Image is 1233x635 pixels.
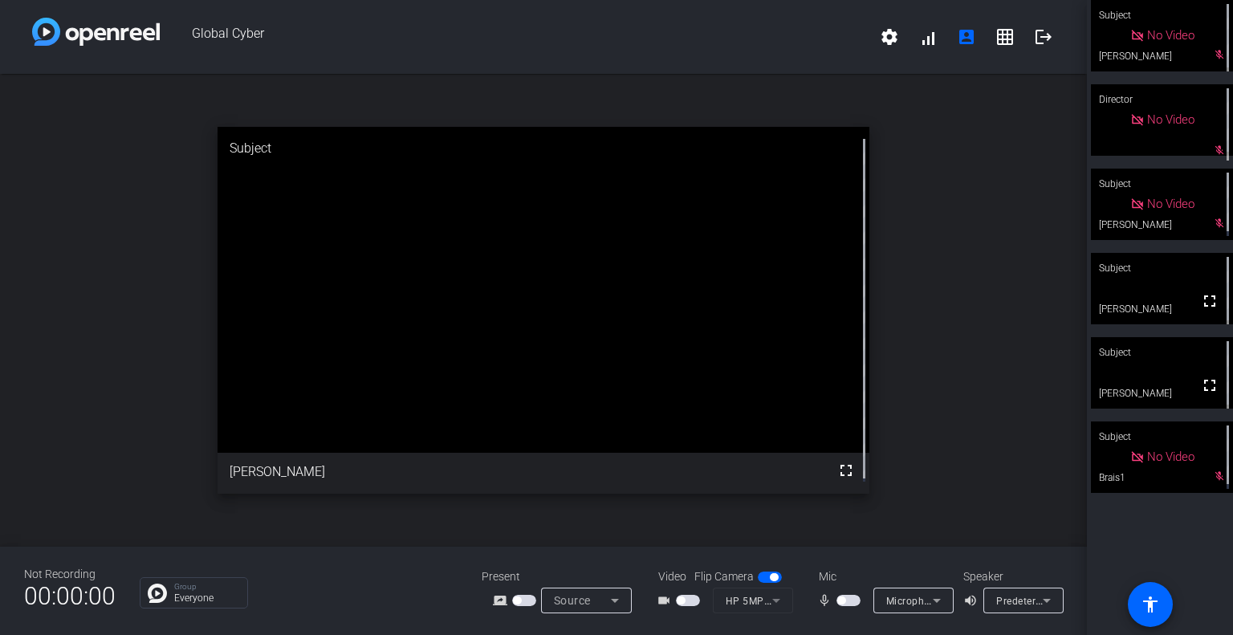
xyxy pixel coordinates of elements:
[482,568,642,585] div: Present
[24,576,116,616] span: 00:00:00
[909,18,947,56] button: signal_cellular_alt
[1091,421,1233,452] div: Subject
[1147,450,1194,464] span: No Video
[1147,197,1194,211] span: No Video
[817,591,836,610] mat-icon: mic_none
[1091,169,1233,199] div: Subject
[1091,337,1233,368] div: Subject
[1200,291,1219,311] mat-icon: fullscreen
[886,594,1047,607] span: Microphone (Z24m G3 USB Audio)
[694,568,754,585] span: Flip Camera
[174,593,239,603] p: Everyone
[803,568,963,585] div: Mic
[836,461,856,480] mat-icon: fullscreen
[174,583,239,591] p: Group
[880,27,899,47] mat-icon: settings
[1147,112,1194,127] span: No Video
[963,591,983,610] mat-icon: volume_up
[1141,595,1160,614] mat-icon: accessibility
[1147,28,1194,43] span: No Video
[160,18,870,56] span: Global Cyber
[1034,27,1053,47] mat-icon: logout
[657,591,676,610] mat-icon: videocam_outline
[554,594,591,607] span: Source
[1200,376,1219,395] mat-icon: fullscreen
[1091,253,1233,283] div: Subject
[493,591,512,610] mat-icon: screen_share_outline
[218,127,869,170] div: Subject
[24,566,116,583] div: Not Recording
[957,27,976,47] mat-icon: account_box
[963,568,1060,585] div: Speaker
[148,584,167,603] img: Chat Icon
[32,18,160,46] img: white-gradient.svg
[658,568,686,585] span: Video
[995,27,1015,47] mat-icon: grid_on
[1091,84,1233,115] div: Director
